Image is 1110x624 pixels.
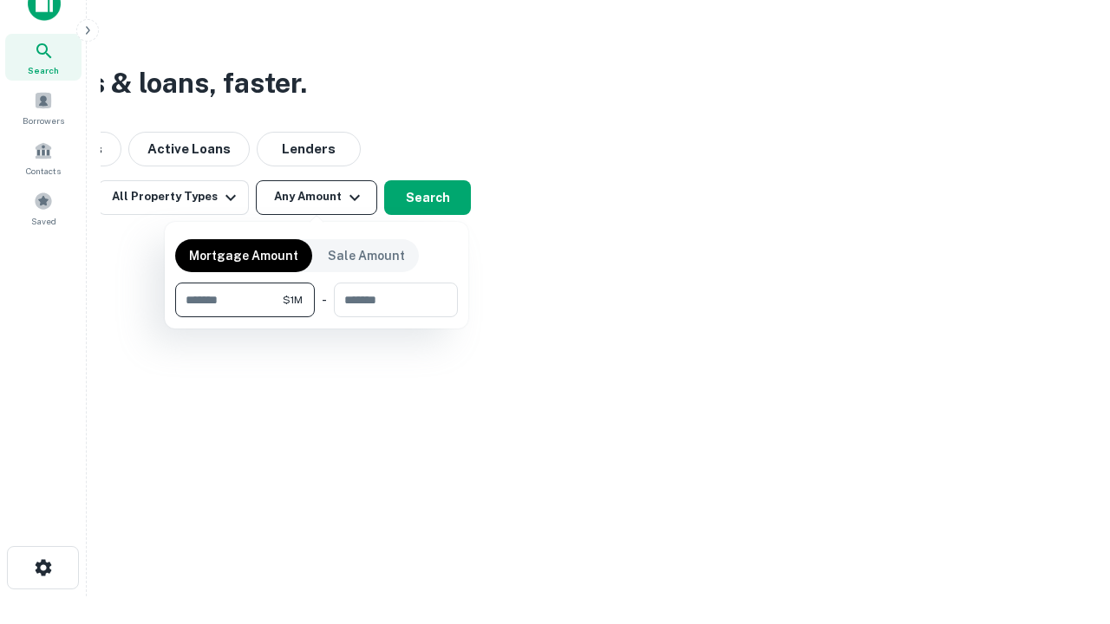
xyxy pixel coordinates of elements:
[189,246,298,265] p: Mortgage Amount
[322,283,327,317] div: -
[283,292,303,308] span: $1M
[1023,485,1110,569] iframe: Chat Widget
[328,246,405,265] p: Sale Amount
